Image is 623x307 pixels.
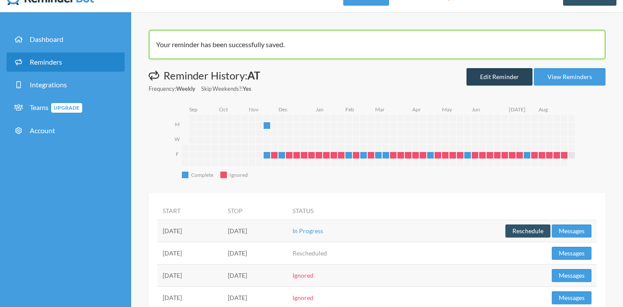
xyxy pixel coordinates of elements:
span: Teams [30,103,82,111]
strong: Yes [243,85,251,92]
text: Sep [189,106,198,113]
text: Nov [249,106,259,113]
text: Aug [539,106,548,113]
text: Complete [191,172,213,178]
span: Upgrade [51,103,82,113]
a: Dashboard [7,30,125,49]
th: Start [157,202,223,220]
button: Reschedule [505,224,550,238]
a: Reminders [7,52,125,72]
span: Integrations [30,80,67,89]
strong: AT [247,69,260,82]
a: View Reminders [534,68,606,86]
button: Messages [552,247,592,260]
button: Messages [552,269,592,282]
text: Feb [345,106,354,113]
text: Mar [375,106,385,113]
text: Apr [412,106,421,113]
a: Account [7,121,125,140]
text: Oct [219,106,228,113]
text: Jan [316,106,324,113]
td: [DATE] [157,242,223,264]
td: [DATE] [223,264,288,286]
button: Messages [552,224,592,238]
text: [DATE] [509,106,526,113]
td: Rescheduled [287,242,386,264]
span: Dashboard [30,35,63,43]
text: May [442,106,452,113]
text: Ignored [230,172,248,178]
a: TeamsUpgrade [7,98,125,117]
h1: Reminder History: [149,68,260,83]
text: F [175,151,178,157]
span: Your reminder has been successfully saved. [156,40,285,48]
button: Messages [552,291,592,304]
small: Frequency: [149,85,195,93]
span: Reminders [30,58,62,66]
td: In Progress [287,220,386,242]
text: Dec [278,106,288,113]
td: Ignored [287,264,386,286]
text: W [174,136,180,142]
td: [DATE] [223,242,288,264]
span: Account [30,126,55,135]
td: [DATE] [157,220,223,242]
td: [DATE] [157,264,223,286]
small: Skip Weekends?: [201,85,251,93]
text: Jun [472,106,480,113]
text: M [174,121,179,128]
a: Integrations [7,75,125,94]
th: Status [287,202,386,220]
td: [DATE] [223,220,288,242]
a: Edit Reminder [466,68,533,86]
th: Stop [223,202,288,220]
strong: Weekly [176,85,195,92]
